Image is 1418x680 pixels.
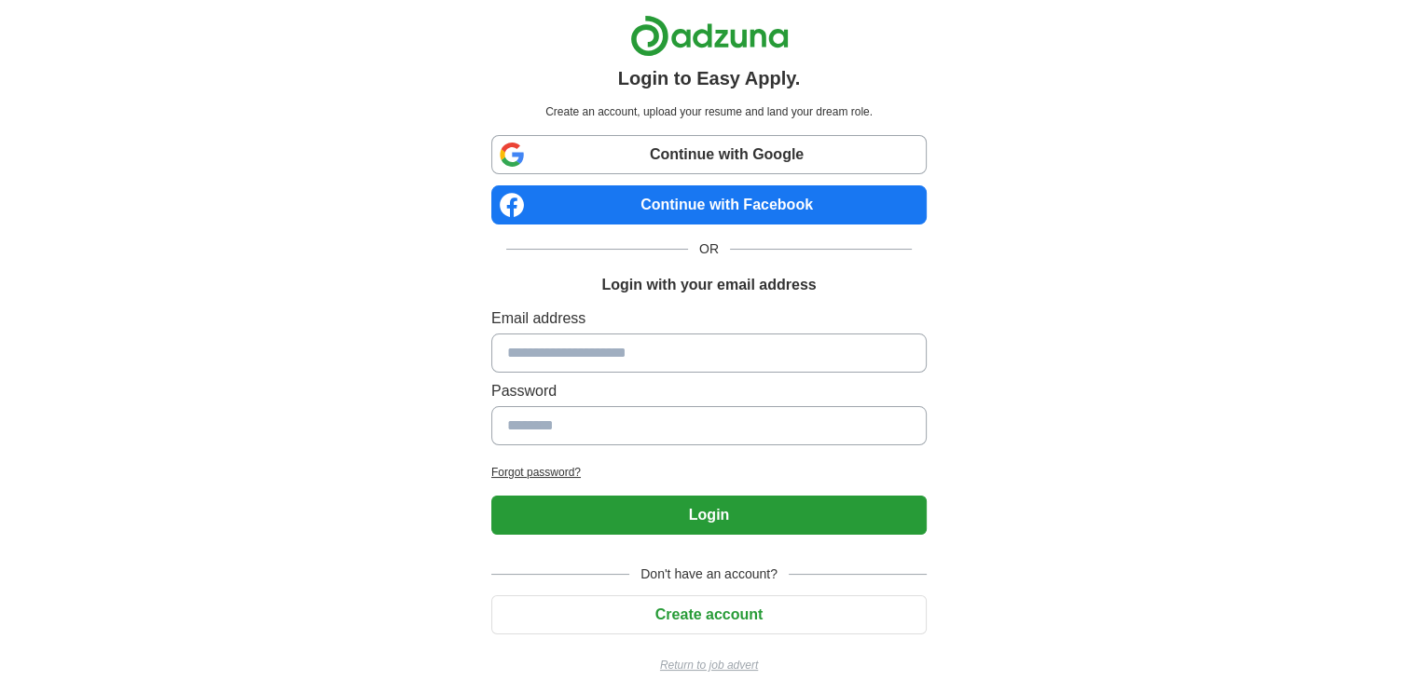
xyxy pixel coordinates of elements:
[491,380,927,402] label: Password
[630,15,789,57] img: Adzuna logo
[491,464,927,481] a: Forgot password?
[491,595,927,634] button: Create account
[491,606,927,622] a: Create account
[688,239,730,259] span: OR
[629,564,789,584] span: Don't have an account?
[495,103,923,120] p: Create an account, upload your resume and land your dream role.
[618,64,801,92] h1: Login to Easy Apply.
[491,496,927,535] button: Login
[601,274,816,296] h1: Login with your email address
[491,657,927,673] a: Return to job advert
[491,135,927,174] a: Continue with Google
[491,185,927,224] a: Continue with Facebook
[491,307,927,330] label: Email address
